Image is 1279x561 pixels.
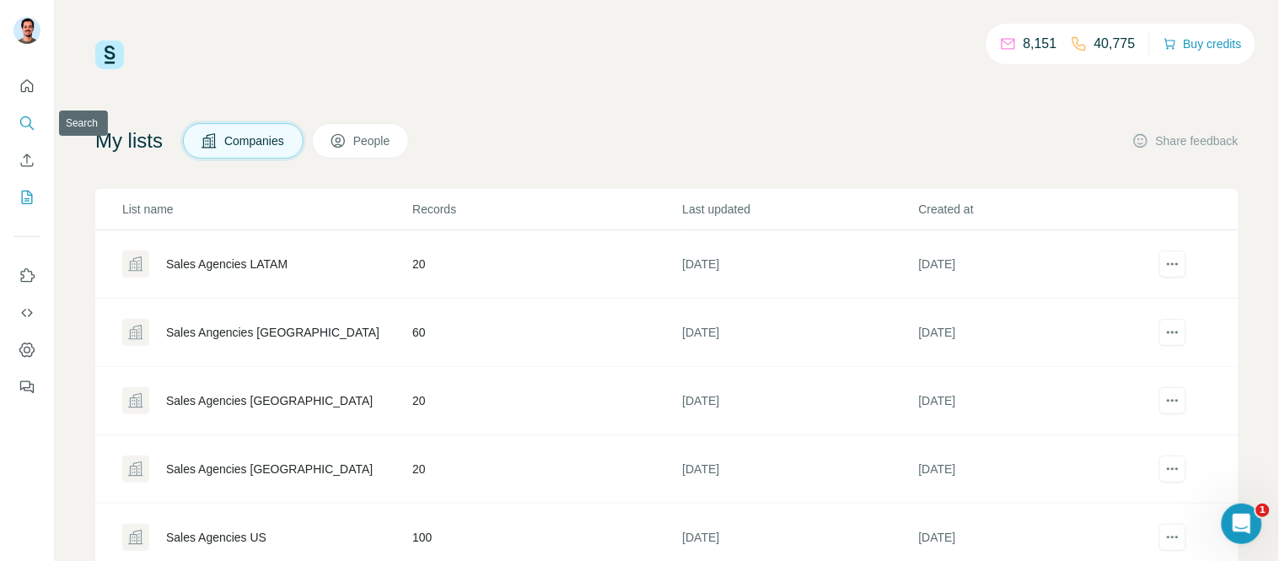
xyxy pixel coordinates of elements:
[13,261,40,291] button: Use Surfe on LinkedIn
[13,108,40,138] button: Search
[166,461,373,477] div: Sales Agencies [GEOGRAPHIC_DATA]
[1094,34,1136,54] p: 40,775
[353,132,392,149] span: People
[682,367,918,435] td: [DATE]
[918,230,1154,299] td: [DATE]
[166,392,373,409] div: Sales Agencies [GEOGRAPHIC_DATA]
[411,367,681,435] td: 20
[166,324,379,341] div: Sales Angencies [GEOGRAPHIC_DATA]
[1024,34,1057,54] p: 8,151
[411,230,681,299] td: 20
[683,201,917,218] p: Last updated
[1159,456,1186,483] button: actions
[1159,524,1186,551] button: actions
[919,201,1153,218] p: Created at
[1132,132,1239,149] button: Share feedback
[13,17,40,44] img: Avatar
[122,201,411,218] p: List name
[918,367,1154,435] td: [DATE]
[682,435,918,504] td: [DATE]
[411,299,681,367] td: 60
[1159,387,1186,414] button: actions
[166,529,266,546] div: Sales Agencies US
[918,435,1154,504] td: [DATE]
[166,256,288,272] div: Sales Agencies LATAM
[13,182,40,213] button: My lists
[13,298,40,328] button: Use Surfe API
[1222,504,1262,544] iframe: Intercom live chat
[1159,319,1186,346] button: actions
[13,145,40,175] button: Enrich CSV
[411,435,681,504] td: 20
[13,372,40,402] button: Feedback
[682,230,918,299] td: [DATE]
[13,71,40,101] button: Quick start
[95,40,124,69] img: Surfe Logo
[95,127,163,154] h4: My lists
[1159,251,1186,278] button: actions
[1256,504,1270,517] span: 1
[1163,32,1242,56] button: Buy credits
[682,299,918,367] td: [DATE]
[13,335,40,365] button: Dashboard
[224,132,286,149] span: Companies
[918,299,1154,367] td: [DATE]
[412,201,680,218] p: Records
